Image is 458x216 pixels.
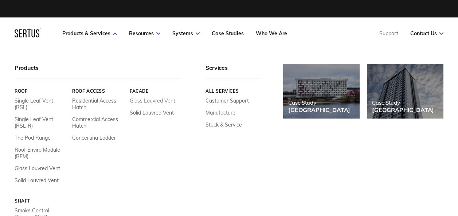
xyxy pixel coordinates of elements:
[72,116,124,129] a: Commercial Access Hatch
[72,88,124,94] a: Roof Access
[410,30,443,37] a: Contact Us
[15,198,67,204] a: Shaft
[205,109,235,116] a: Manufacture
[205,64,261,79] div: Services
[15,116,67,129] a: Single Leaf Vent (RSL-R)
[130,88,182,94] a: Facade
[172,30,200,37] a: Systems
[205,97,249,104] a: Customer Support
[15,135,51,141] a: The Pod Range
[15,165,60,172] a: Glass Louvred Vent
[372,106,434,113] div: [GEOGRAPHIC_DATA]
[372,99,434,106] div: Case Study
[205,88,261,94] a: All services
[367,64,443,119] a: Case Study[GEOGRAPHIC_DATA]
[72,135,116,141] a: Concertina Ladder
[15,64,182,79] div: Products
[62,30,117,37] a: Products & Services
[15,88,67,94] a: Roof
[129,30,160,37] a: Resources
[379,30,398,37] a: Support
[205,121,242,128] a: Stock & Service
[15,147,67,160] a: Roof Enviro Module (REM)
[130,109,174,116] a: Solid Louvred Vent
[72,97,124,111] a: Residential Access Hatch
[327,132,458,216] iframe: Chat Widget
[288,106,350,113] div: [GEOGRAPHIC_DATA]
[288,99,350,106] div: Case Study
[212,30,244,37] a: Case Studies
[15,97,67,111] a: Single Leaf Vent (RSL)
[15,177,59,184] a: Solid Louvred Vent
[256,30,287,37] a: Who We Are
[130,97,175,104] a: Glass Louvred Vent
[283,64,360,119] a: Case Study[GEOGRAPHIC_DATA]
